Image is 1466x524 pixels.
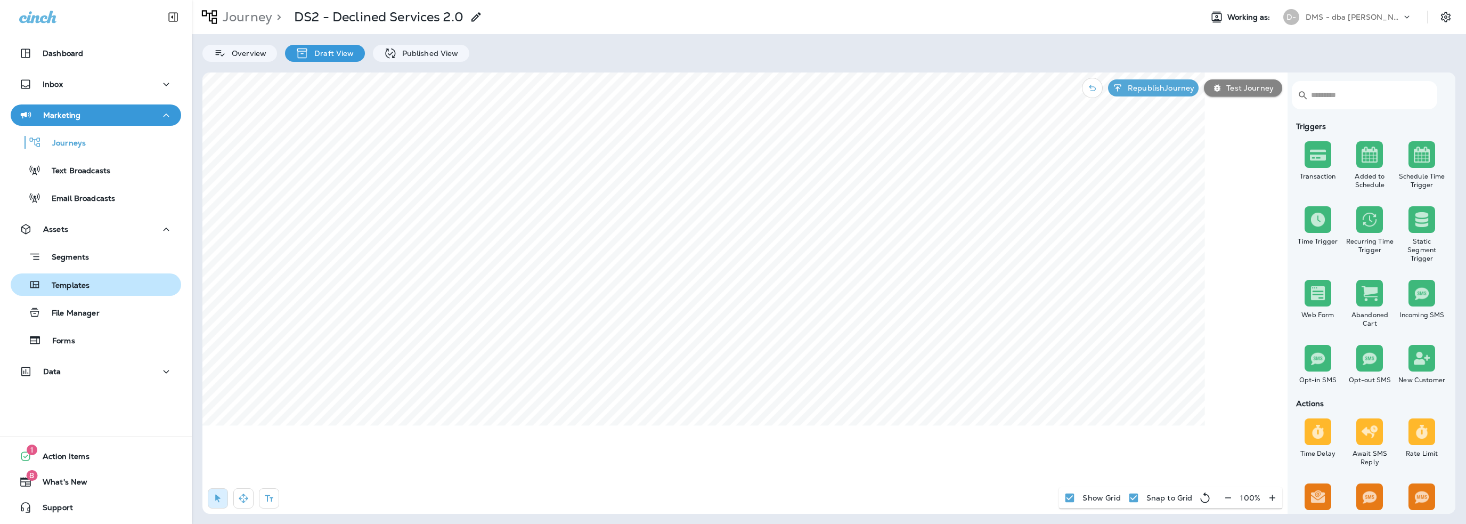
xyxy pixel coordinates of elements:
div: Time Delay [1294,449,1342,458]
p: Show Grid [1082,494,1120,502]
button: Marketing [11,104,181,126]
p: Templates [41,281,89,291]
button: RepublishJourney [1108,79,1199,96]
button: Segments [11,245,181,268]
div: Await SMS Reply [1346,449,1394,466]
button: Email Broadcasts [11,187,181,209]
div: Time Trigger [1294,237,1342,246]
button: Templates [11,273,181,296]
button: 8What's New [11,471,181,493]
span: 1 [27,445,37,455]
span: What's New [32,478,87,490]
p: Text Broadcasts [41,166,110,176]
p: Segments [41,253,89,263]
button: Support [11,497,181,518]
p: Snap to Grid [1146,494,1193,502]
p: 100 % [1240,494,1260,502]
div: New Customer [1398,376,1446,384]
p: DMS - dba [PERSON_NAME] [1306,13,1402,21]
div: Added to Schedule [1346,172,1394,189]
button: Dashboard [11,43,181,64]
button: Settings [1436,7,1455,27]
div: Recurring Time Trigger [1346,237,1394,254]
div: Schedule Time Trigger [1398,172,1446,189]
p: Journey [218,9,272,25]
p: Journeys [42,139,86,149]
p: Inbox [43,80,63,88]
span: 8 [26,470,37,481]
div: Abandoned Cart [1346,311,1394,328]
button: Assets [11,219,181,240]
div: Static Segment Trigger [1398,237,1446,263]
p: Test Journey [1222,84,1274,92]
div: Actions [1292,399,1448,408]
p: > [272,9,281,25]
div: Opt-out SMS [1346,376,1394,384]
p: Published View [397,49,459,58]
span: Support [32,503,73,516]
p: Email Broadcasts [41,194,115,204]
div: Transaction [1294,172,1342,181]
div: Rate Limit [1398,449,1446,458]
button: Inbox [11,74,181,95]
p: Assets [43,225,68,233]
button: File Manager [11,301,181,324]
p: Data [43,367,61,376]
button: Data [11,361,181,382]
div: Triggers [1292,122,1448,131]
p: Overview [226,49,266,58]
div: Web Form [1294,311,1342,319]
p: Dashboard [43,49,83,58]
button: Journeys [11,131,181,154]
button: Forms [11,329,181,351]
p: Draft View [309,49,354,58]
button: Collapse Sidebar [158,6,188,28]
span: Action Items [32,452,89,465]
button: Test Journey [1204,79,1282,96]
button: Text Broadcasts [11,159,181,181]
p: Marketing [43,111,80,119]
div: Opt-in SMS [1294,376,1342,384]
p: Republish Journey [1123,84,1194,92]
span: Working as: [1227,13,1273,22]
div: D- [1283,9,1299,25]
p: Forms [42,336,75,346]
div: Incoming SMS [1398,311,1446,319]
p: File Manager [41,309,100,319]
button: 1Action Items [11,446,181,467]
p: DS2 - Declined Services 2.0 [294,9,463,25]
